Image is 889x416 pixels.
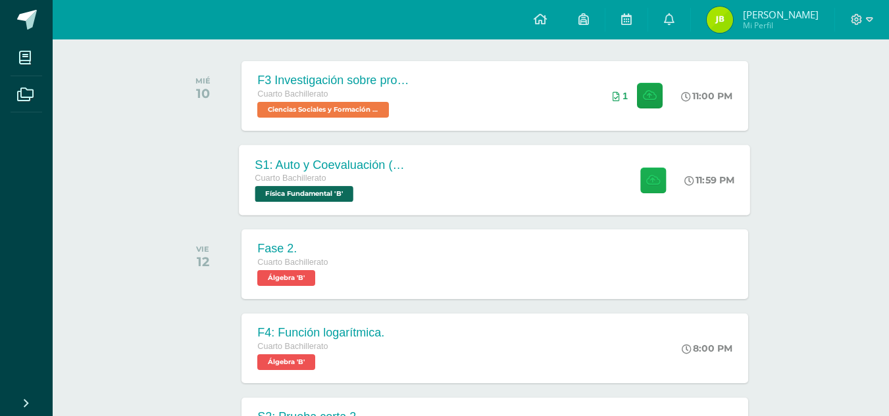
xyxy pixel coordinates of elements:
[685,174,735,186] div: 11:59 PM
[257,89,328,99] span: Cuarto Bachillerato
[255,186,353,202] span: Física Fundamental 'B'
[682,342,732,354] div: 8:00 PM
[681,90,732,102] div: 11:00 PM
[707,7,733,33] img: b9e5c83ff430bae9e4fcf1ebb3a5e968.png
[613,91,628,101] div: Archivos entregados
[195,76,211,85] div: MIÉ
[255,173,326,183] span: Cuarto Bachillerato
[743,8,819,21] span: [PERSON_NAME]
[257,74,415,87] div: F3 Investigación sobre problemas de salud mental como fenómeno social
[196,244,209,254] div: VIE
[257,326,384,340] div: F4: Función logarítmica.
[257,270,315,286] span: Álgebra 'B'
[257,258,328,267] span: Cuarto Bachillerato
[257,102,389,118] span: Ciencias Sociales y Formación Ciudadana 'B'
[255,158,415,172] div: S1: Auto y Coevaluación (Magnetismo/Conceptos Básicos)
[257,242,328,256] div: Fase 2.
[196,254,209,269] div: 12
[195,85,211,101] div: 10
[257,354,315,370] span: Álgebra 'B'
[257,342,328,351] span: Cuarto Bachillerato
[622,91,628,101] span: 1
[743,20,819,31] span: Mi Perfil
